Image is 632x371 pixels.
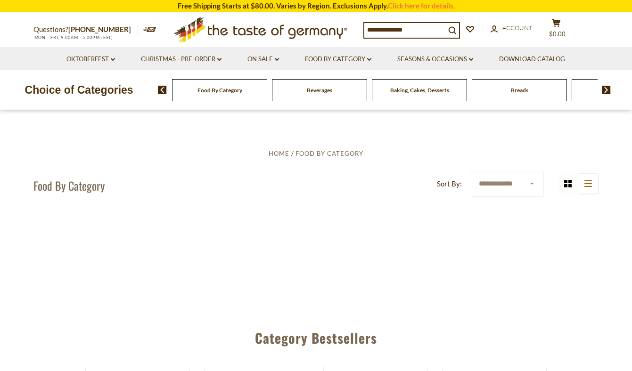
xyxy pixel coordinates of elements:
[33,35,114,40] span: MON - FRI, 9:00AM - 5:00PM (EST)
[141,54,222,65] a: Christmas - PRE-ORDER
[307,87,332,94] a: Beverages
[68,25,131,33] a: [PHONE_NUMBER]
[66,54,115,65] a: Oktoberfest
[491,23,533,33] a: Account
[269,150,289,157] a: Home
[197,87,242,94] a: Food By Category
[437,178,462,190] label: Sort By:
[33,178,105,193] h1: Food By Category
[33,24,138,36] p: Questions?
[158,86,167,94] img: previous arrow
[602,86,611,94] img: next arrow
[511,87,528,94] a: Breads
[549,30,566,38] span: $0.00
[305,54,371,65] a: Food By Category
[19,316,613,355] div: Category Bestsellers
[502,24,533,32] span: Account
[499,54,565,65] a: Download Catalog
[390,87,449,94] a: Baking, Cakes, Desserts
[295,150,363,157] a: Food By Category
[247,54,279,65] a: On Sale
[397,54,473,65] a: Seasons & Occasions
[542,18,571,42] button: $0.00
[388,1,455,10] a: Click here for details.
